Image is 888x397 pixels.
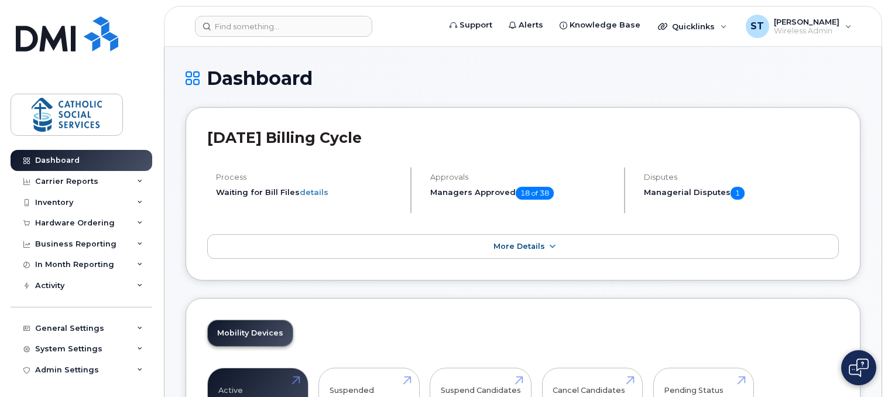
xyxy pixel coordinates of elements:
[208,320,293,346] a: Mobility Devices
[430,187,615,200] h5: Managers Approved
[300,187,328,197] a: details
[186,68,860,88] h1: Dashboard
[216,187,400,198] li: Waiting for Bill Files
[849,358,869,377] img: Open chat
[216,173,400,182] h4: Process
[493,242,545,251] span: More Details
[644,187,839,200] h5: Managerial Disputes
[207,129,839,146] h2: [DATE] Billing Cycle
[430,173,615,182] h4: Approvals
[731,187,745,200] span: 1
[644,173,839,182] h4: Disputes
[516,187,554,200] span: 18 of 38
